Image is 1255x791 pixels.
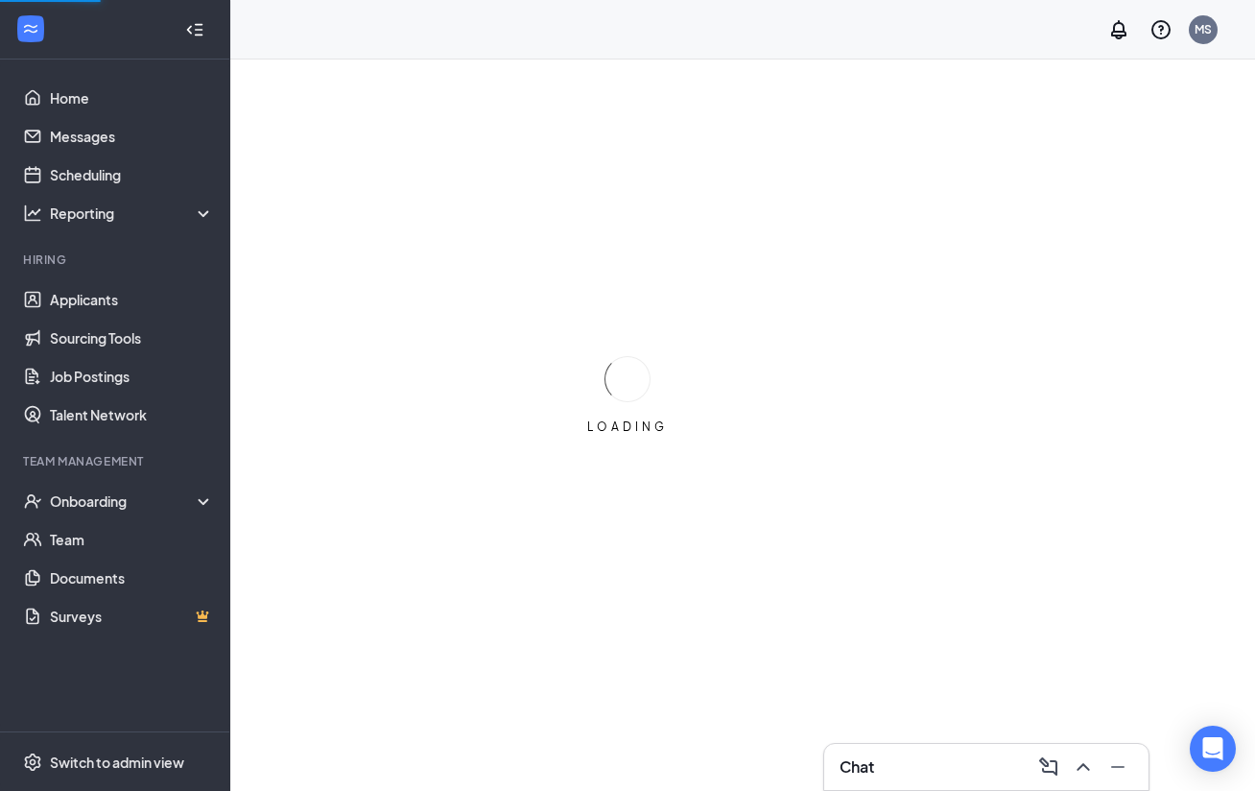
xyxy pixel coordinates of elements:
a: SurveysCrown [50,597,214,635]
svg: Settings [23,753,42,772]
button: Minimize [1102,752,1133,782]
svg: Analysis [23,204,42,223]
h3: Chat [840,756,874,778]
a: Scheduling [50,156,214,194]
div: Open Intercom Messenger [1190,726,1236,772]
a: Team [50,520,214,559]
a: Documents [50,559,214,597]
div: Hiring [23,252,210,268]
a: Home [50,79,214,117]
a: Talent Network [50,395,214,434]
svg: ComposeMessage [1037,755,1060,779]
div: Reporting [50,204,215,223]
a: Applicants [50,280,214,319]
a: Messages [50,117,214,156]
div: Team Management [23,453,210,469]
svg: Notifications [1107,18,1130,41]
button: ComposeMessage [1033,752,1064,782]
a: Job Postings [50,357,214,395]
div: Switch to admin view [50,753,184,772]
div: LOADING [580,419,675,435]
svg: WorkstreamLogo [21,19,40,38]
div: MS [1195,21,1212,37]
svg: Collapse [185,20,204,39]
button: ChevronUp [1068,752,1099,782]
svg: QuestionInfo [1149,18,1172,41]
svg: Minimize [1106,755,1129,779]
div: Onboarding [50,491,198,511]
svg: ChevronUp [1072,755,1095,779]
svg: UserCheck [23,491,42,511]
a: Sourcing Tools [50,319,214,357]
